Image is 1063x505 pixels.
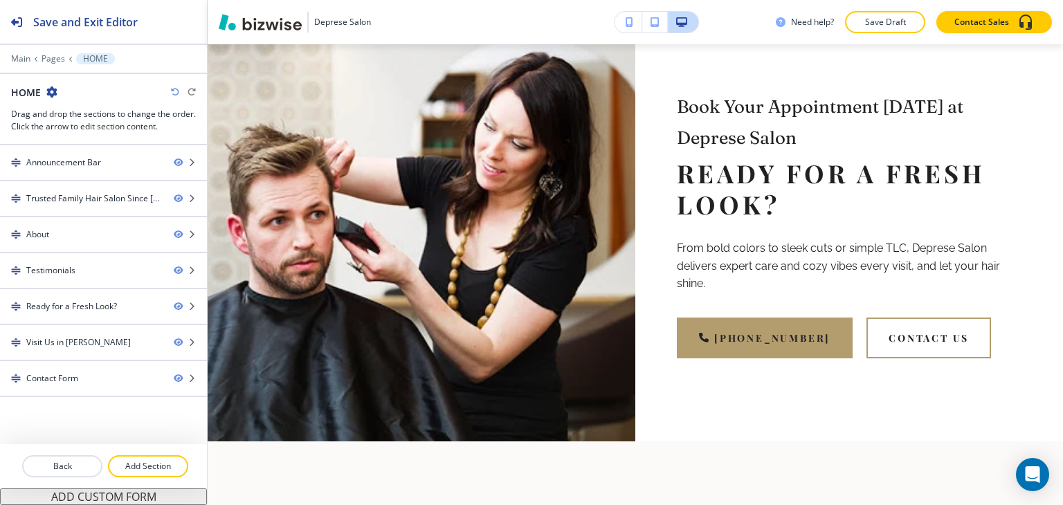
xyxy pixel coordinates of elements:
button: Back [22,455,102,477]
h2: Save and Exit Editor [33,14,138,30]
h3: Deprese Salon [314,16,371,28]
img: Drag [11,266,21,275]
p: Ready for a Fresh Look? [677,158,1021,220]
div: Visit Us in Matteson [26,336,131,349]
button: Contact Us [866,318,991,358]
div: Ready for a Fresh Look? [26,300,117,313]
p: Save Draft [863,16,907,28]
img: Drag [11,338,21,347]
a: [PHONE_NUMBER] [677,318,853,358]
img: Drag [11,158,21,167]
button: Add Section [108,455,188,477]
img: Drag [11,230,21,239]
button: Main [11,54,30,64]
div: Announcement Bar [26,156,101,169]
button: Save Draft [845,11,925,33]
img: Drag [11,302,21,311]
h2: HOME [11,85,41,100]
div: Open Intercom Messenger [1016,458,1049,491]
h3: Drag and drop the sections to change the order. Click the arrow to edit section content. [11,108,196,133]
div: Testimonials [26,264,75,277]
button: Pages [42,54,65,64]
button: Deprese Salon [219,12,371,33]
p: From bold colors to sleek cuts or simple TLC, Deprese Salon delivers expert care and cozy vibes e... [677,239,1021,293]
img: Bizwise Logo [219,14,302,30]
button: Contact Sales [936,11,1052,33]
p: HOME [83,54,108,64]
p: Contact Sales [954,16,1009,28]
div: About [26,228,49,241]
h3: Need help? [791,16,834,28]
img: Drag [11,374,21,383]
p: Back [24,460,101,472]
button: HOME [76,53,115,64]
div: Trusted Family Hair Salon Since 2003 [26,192,163,205]
span: Book Your Appointment [DATE] at Deprese Salon [677,95,967,149]
div: Contact Form [26,372,78,385]
img: Drag [11,194,21,203]
p: Add Section [109,460,187,472]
